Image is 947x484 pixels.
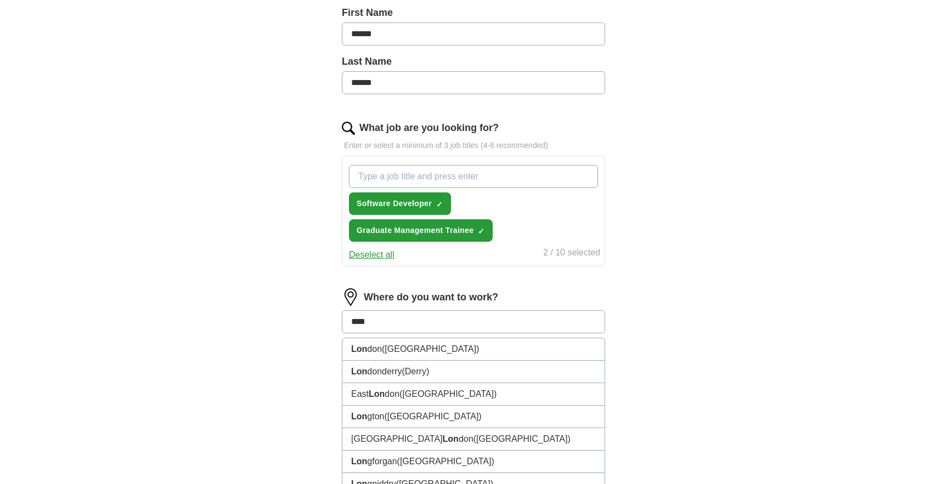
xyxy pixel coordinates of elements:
[399,389,497,398] span: ([GEOGRAPHIC_DATA])
[342,288,359,306] img: location.png
[342,383,605,406] li: East don
[357,225,473,236] span: Graduate Management Trainee
[351,457,367,466] strong: Lon
[349,219,493,242] button: Graduate Management Trainee✓
[478,227,484,236] span: ✓
[543,246,600,261] div: 2 / 10 selected
[349,192,451,215] button: Software Developer✓
[342,338,605,361] li: don
[397,457,494,466] span: ([GEOGRAPHIC_DATA])
[364,290,498,305] label: Where do you want to work?
[359,121,499,135] label: What job are you looking for?
[342,361,605,383] li: donderry
[342,122,355,135] img: search.png
[349,248,394,261] button: Deselect all
[384,412,481,421] span: ([GEOGRAPHIC_DATA])
[342,406,605,428] li: gton
[369,389,385,398] strong: Lon
[342,451,605,473] li: gforgan
[443,434,459,443] strong: Lon
[342,54,605,69] label: Last Name
[357,198,432,209] span: Software Developer
[351,344,367,354] strong: Lon
[351,367,367,376] strong: Lon
[402,367,429,376] span: (Derry)
[473,434,571,443] span: ([GEOGRAPHIC_DATA])
[342,140,605,151] p: Enter or select a minimum of 3 job titles (4-8 recommended)
[342,5,605,20] label: First Name
[342,428,605,451] li: [GEOGRAPHIC_DATA] don
[382,344,479,354] span: ([GEOGRAPHIC_DATA])
[436,200,443,209] span: ✓
[351,412,367,421] strong: Lon
[349,165,598,188] input: Type a job title and press enter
